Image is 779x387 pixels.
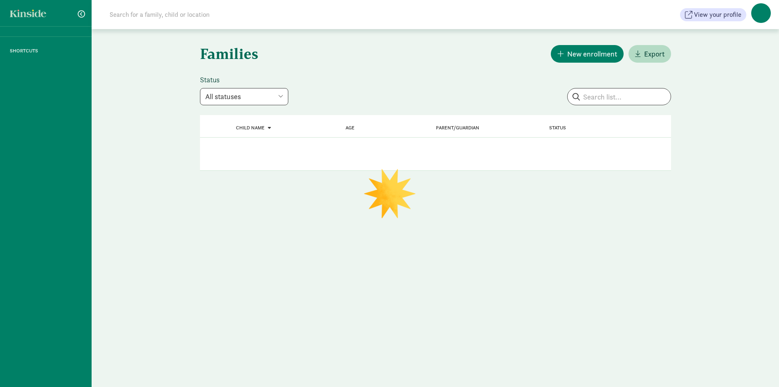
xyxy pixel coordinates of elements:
[236,125,265,131] span: Child name
[680,8,746,21] button: View your profile
[629,45,671,63] button: Export
[694,10,741,20] span: View your profile
[200,75,288,85] label: Status
[551,45,624,63] button: New enrollment
[644,48,665,59] span: Export
[200,39,434,68] h1: Families
[105,7,334,23] input: Search for a family, child or location
[568,88,671,105] input: Search list...
[549,125,566,131] span: Status
[346,125,355,131] a: Age
[567,48,617,59] span: New enrollment
[436,125,479,131] a: Parent/Guardian
[236,125,271,131] a: Child name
